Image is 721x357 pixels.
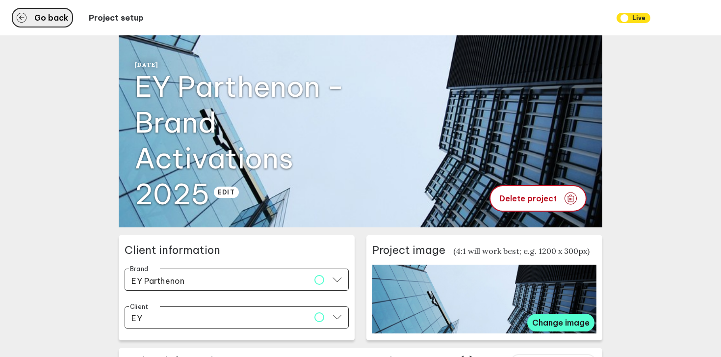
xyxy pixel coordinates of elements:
label: Client [130,302,148,310]
span: Live [617,13,650,23]
h2: Client information [125,243,349,257]
button: Go back [12,8,73,27]
h2: Project image [372,243,445,257]
span: Go back [34,14,68,22]
span: Change image [532,318,590,328]
p: Project setup [89,13,144,23]
button: Open [333,269,342,290]
button: Delete project [489,185,587,212]
p: [DATE] [134,61,355,68]
h1: EY Parthenon - Brand Activations 2025 [134,68,344,212]
span: Delete project [499,194,557,202]
label: Brand [130,265,148,273]
button: edit [214,187,239,198]
button: Open [333,307,342,328]
button: Change image [527,314,594,331]
p: (4:1 will work best; e.g. 1200 x 300px) [453,246,590,256]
